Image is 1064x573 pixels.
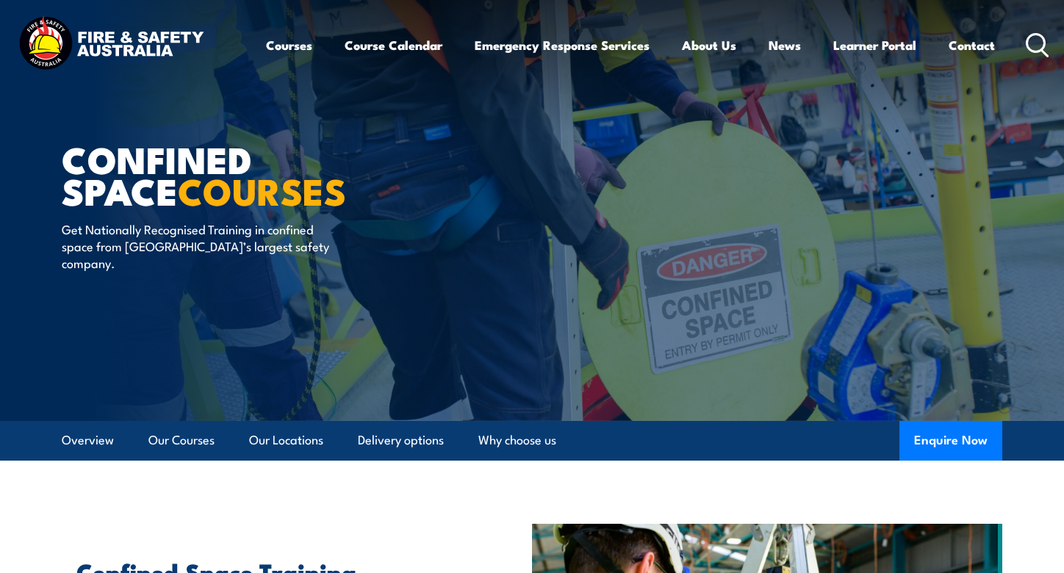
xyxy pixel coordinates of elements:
[249,421,323,460] a: Our Locations
[833,26,916,65] a: Learner Portal
[148,421,215,460] a: Our Courses
[266,26,312,65] a: Courses
[899,421,1002,461] button: Enquire Now
[345,26,442,65] a: Course Calendar
[178,162,346,218] strong: COURSES
[475,26,650,65] a: Emergency Response Services
[358,421,444,460] a: Delivery options
[949,26,995,65] a: Contact
[478,421,556,460] a: Why choose us
[682,26,736,65] a: About Us
[62,143,425,206] h1: Confined Space
[769,26,801,65] a: News
[62,421,114,460] a: Overview
[62,220,330,272] p: Get Nationally Recognised Training in confined space from [GEOGRAPHIC_DATA]’s largest safety comp...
